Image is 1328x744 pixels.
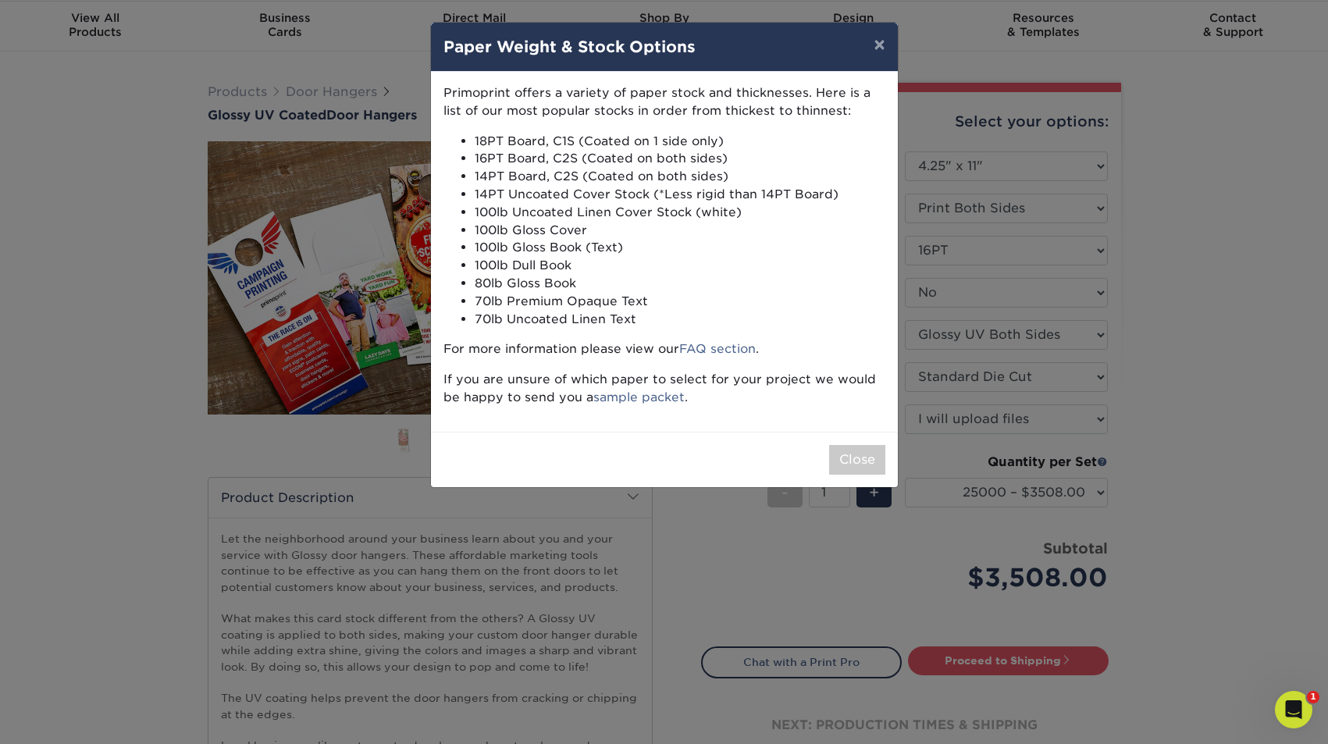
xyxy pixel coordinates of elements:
p: For more information please view our . [443,340,885,358]
iframe: Intercom live chat [1275,691,1312,728]
a: FAQ section [679,341,756,356]
li: 100lb Gloss Book (Text) [475,239,885,257]
h4: Paper Weight & Stock Options [443,35,885,59]
li: 100lb Dull Book [475,257,885,275]
li: 14PT Uncoated Cover Stock (*Less rigid than 14PT Board) [475,186,885,204]
button: × [861,23,897,66]
li: 14PT Board, C2S (Coated on both sides) [475,168,885,186]
li: 18PT Board, C1S (Coated on 1 side only) [475,133,885,151]
a: sample packet [593,390,685,404]
li: 100lb Uncoated Linen Cover Stock (white) [475,204,885,222]
span: 1 [1307,691,1319,703]
li: 70lb Premium Opaque Text [475,293,885,311]
li: 80lb Gloss Book [475,275,885,293]
p: If you are unsure of which paper to select for your project we would be happy to send you a . [443,371,885,407]
p: Primoprint offers a variety of paper stock and thicknesses. Here is a list of our most popular st... [443,84,885,120]
li: 100lb Gloss Cover [475,222,885,240]
button: Close [829,445,885,475]
li: 16PT Board, C2S (Coated on both sides) [475,150,885,168]
li: 70lb Uncoated Linen Text [475,311,885,329]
